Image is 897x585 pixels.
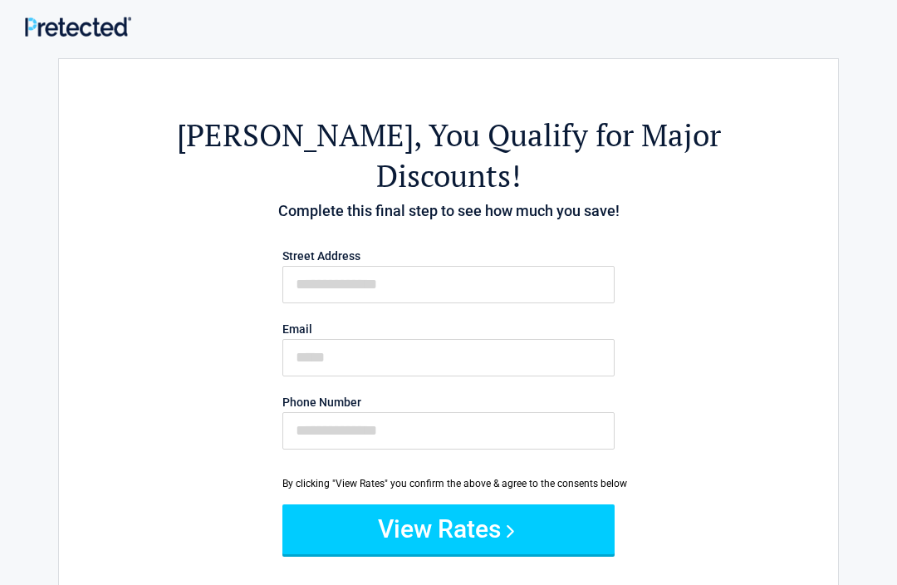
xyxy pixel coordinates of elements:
[177,115,414,155] span: [PERSON_NAME]
[282,250,615,262] label: Street Address
[150,115,747,196] h2: , You Qualify for Major Discounts!
[25,17,131,36] img: Main Logo
[282,396,615,408] label: Phone Number
[282,476,615,491] div: By clicking "View Rates" you confirm the above & agree to the consents below
[282,504,615,554] button: View Rates
[282,323,615,335] label: Email
[150,200,747,222] h4: Complete this final step to see how much you save!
